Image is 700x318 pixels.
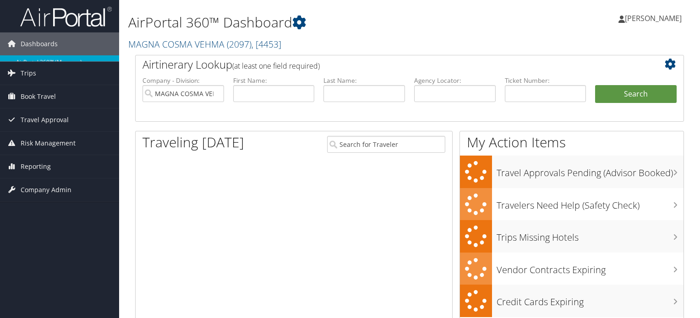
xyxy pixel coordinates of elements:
label: Agency Locator: [414,76,496,85]
h2: Airtinerary Lookup [142,57,631,72]
span: Travel Approval [21,108,69,131]
h3: Trips Missing Hotels [497,226,684,244]
span: Risk Management [21,132,76,155]
span: Book Travel [21,85,56,108]
h1: My Action Items [460,133,684,152]
label: Company - Division: [142,76,224,85]
a: Travel Approvals Pending (Advisor Booked) [460,156,684,188]
h3: Travelers Need Help (Safety Check) [497,194,684,212]
label: First Name: [233,76,315,85]
a: Trips Missing Hotels [460,220,684,253]
a: Travelers Need Help (Safety Check) [460,188,684,221]
img: airportal-logo.png [20,6,112,27]
span: Dashboards [21,32,58,55]
h3: Travel Approvals Pending (Advisor Booked) [497,162,684,179]
a: Credit Cards Expiring [460,285,684,317]
label: Last Name: [323,76,405,85]
span: , [ 4453 ] [252,38,281,50]
h3: Credit Cards Expiring [497,291,684,308]
span: ( 2097 ) [227,38,252,50]
input: Search for Traveler [327,136,445,153]
h3: Vendor Contracts Expiring [497,259,684,276]
a: [PERSON_NAME] [618,5,691,32]
span: [PERSON_NAME] [625,13,682,23]
button: Search [595,85,677,103]
span: Trips [21,62,36,85]
span: Reporting [21,155,51,178]
a: MAGNA COSMA VEHMA [128,38,281,50]
label: Ticket Number: [505,76,586,85]
span: (at least one field required) [232,61,320,71]
h1: AirPortal 360™ Dashboard [128,13,503,32]
span: Company Admin [21,178,71,201]
a: Vendor Contracts Expiring [460,253,684,285]
h1: Traveling [DATE] [142,133,244,152]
